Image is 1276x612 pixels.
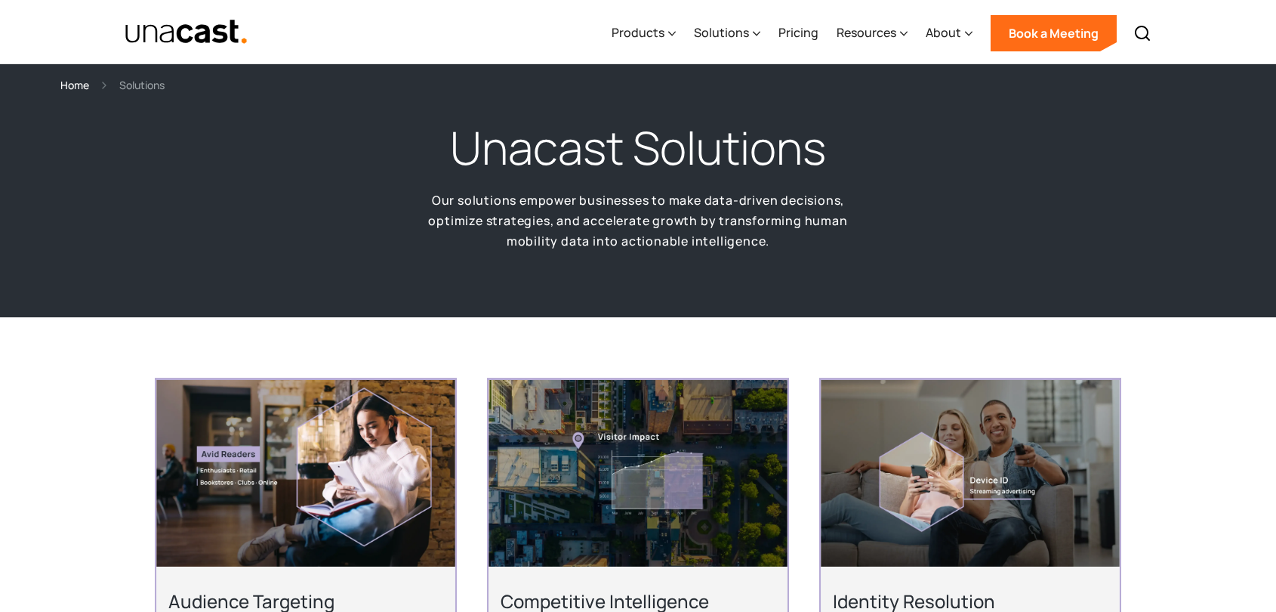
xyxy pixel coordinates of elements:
[778,2,818,64] a: Pricing
[1133,24,1151,42] img: Search icon
[837,2,908,64] div: Resources
[926,23,961,42] div: About
[694,23,749,42] div: Solutions
[991,15,1117,51] a: Book a Meeting
[694,2,760,64] div: Solutions
[60,76,89,94] a: Home
[119,76,165,94] div: Solutions
[450,118,826,178] h1: Unacast Solutions
[837,23,896,42] div: Resources
[125,19,248,45] img: Unacast text logo
[404,190,872,251] p: Our solutions empower businesses to make data-driven decisions, optimize strategies, and accelera...
[125,19,248,45] a: home
[612,23,664,42] div: Products
[612,2,676,64] div: Products
[926,2,972,64] div: About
